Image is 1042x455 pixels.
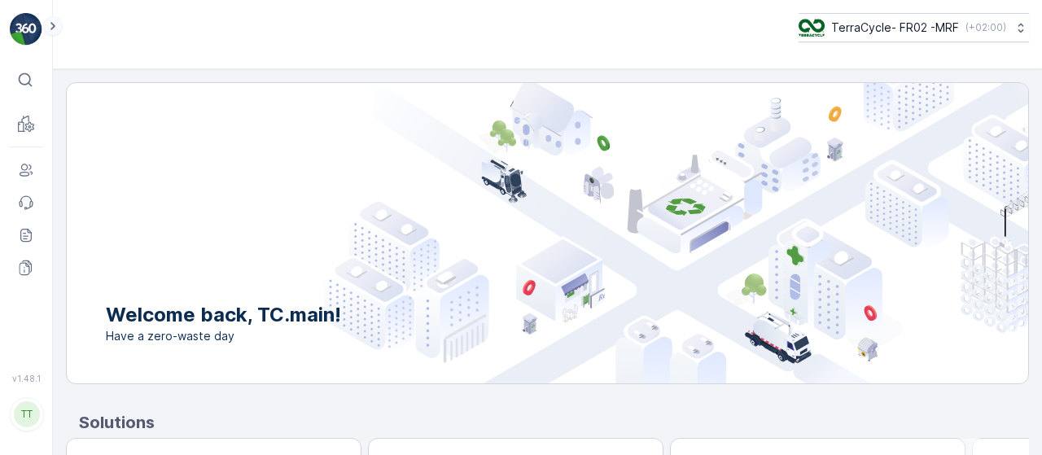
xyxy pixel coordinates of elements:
[14,401,40,427] div: TT
[10,13,42,46] img: logo
[324,83,1028,383] img: city illustration
[106,302,341,328] p: Welcome back, TC.main!
[799,13,1029,42] button: TerraCycle- FR02 -MRF(+02:00)
[10,387,42,442] button: TT
[799,19,825,37] img: terracycle.png
[106,328,341,344] span: Have a zero-waste day
[965,21,1006,34] p: ( +02:00 )
[10,374,42,383] span: v 1.48.1
[831,20,959,36] p: TerraCycle- FR02 -MRF
[79,410,1029,435] p: Solutions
